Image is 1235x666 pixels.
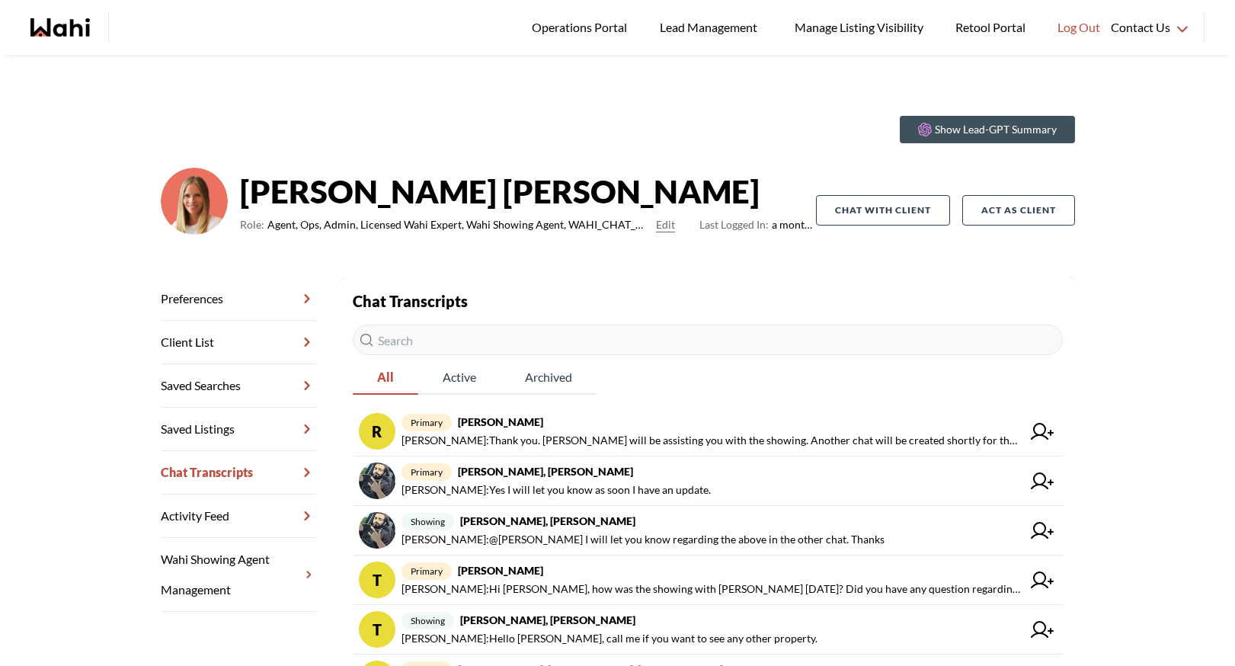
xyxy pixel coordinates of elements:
strong: [PERSON_NAME] [PERSON_NAME] [240,168,816,214]
strong: [PERSON_NAME], [PERSON_NAME] [460,514,635,527]
a: Wahi Showing Agent Management [161,538,316,612]
span: All [353,361,418,393]
button: All [353,361,418,395]
a: Wahi homepage [30,18,90,37]
a: Preferences [161,277,316,321]
button: Archived [501,361,597,395]
img: 0f07b375cde2b3f9.png [161,168,228,235]
div: R [359,413,395,450]
span: Last Logged In: [699,218,769,231]
span: Lead Management [660,18,763,37]
span: Operations Portal [532,18,632,37]
a: showing[PERSON_NAME], [PERSON_NAME][PERSON_NAME]:@[PERSON_NAME] I will let you know regarding the... [353,506,1063,556]
a: Saved Searches [161,364,316,408]
span: showing [402,612,454,629]
span: primary [402,562,452,580]
a: Rprimary[PERSON_NAME][PERSON_NAME]:Thank you. [PERSON_NAME] will be assisting you with the showin... [353,407,1063,456]
input: Search [353,325,1063,355]
span: showing [402,513,454,530]
strong: [PERSON_NAME] [458,415,543,428]
img: chat avatar [359,463,395,499]
span: Archived [501,361,597,393]
button: Show Lead-GPT Summary [900,116,1075,143]
span: primary [402,463,452,481]
button: Act as Client [962,195,1075,226]
div: T [359,562,395,598]
span: [PERSON_NAME] : Hello [PERSON_NAME], call me if you want to see any other property. [402,629,817,648]
span: Active [418,361,501,393]
strong: [PERSON_NAME] [458,564,543,577]
span: Agent, Ops, Admin, Licensed Wahi Expert, Wahi Showing Agent, WAHI_CHAT_MODERATOR [267,216,650,234]
button: Active [418,361,501,395]
strong: [PERSON_NAME], [PERSON_NAME] [458,465,633,478]
div: T [359,611,395,648]
strong: [PERSON_NAME], [PERSON_NAME] [460,613,635,626]
a: Saved Listings [161,408,316,451]
span: [PERSON_NAME] : Thank you. [PERSON_NAME] will be assisting you with the showing. Another chat wil... [402,431,1022,450]
strong: Chat Transcripts [353,292,468,310]
button: Edit [656,216,675,234]
p: Show Lead-GPT Summary [935,122,1057,137]
span: [PERSON_NAME] : Yes I will let you know as soon I have an update. [402,481,711,499]
span: a month ago [699,216,816,234]
a: Tprimary[PERSON_NAME][PERSON_NAME]:Hi [PERSON_NAME], how was the showing with [PERSON_NAME] [DATE... [353,556,1063,605]
a: Activity Feed [161,495,316,538]
span: primary [402,414,452,431]
span: [PERSON_NAME] : @[PERSON_NAME] I will let you know regarding the above in the other chat. Thanks [402,530,885,549]
span: Role: [240,216,264,234]
span: [PERSON_NAME] : Hi [PERSON_NAME], how was the showing with [PERSON_NAME] [DATE]? Did you have any... [402,580,1022,598]
a: primary[PERSON_NAME], [PERSON_NAME][PERSON_NAME]:Yes I will let you know as soon I have an update. [353,456,1063,506]
button: Chat with client [816,195,950,226]
span: Manage Listing Visibility [790,18,928,37]
a: Tshowing[PERSON_NAME], [PERSON_NAME][PERSON_NAME]:Hello [PERSON_NAME], call me if you want to see... [353,605,1063,655]
a: Chat Transcripts [161,451,316,495]
img: chat avatar [359,512,395,549]
span: Log Out [1057,18,1100,37]
span: Retool Portal [955,18,1030,37]
a: Client List [161,321,316,364]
